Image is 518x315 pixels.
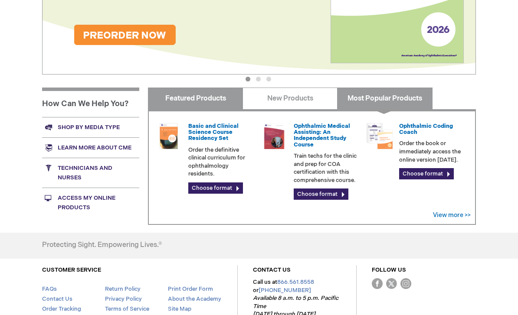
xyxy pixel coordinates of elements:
a: CUSTOMER SERVICE [42,266,101,273]
a: View more >> [433,211,471,219]
a: Learn more about CME [42,137,139,158]
h4: Protecting Sight. Empowering Lives.® [42,241,162,249]
a: CONTACT US [253,266,291,273]
a: Basic and Clinical Science Course Residency Set [188,123,239,142]
p: Order the book or immediately access the online version [DATE]. [399,140,465,164]
a: About the Academy [168,296,221,302]
a: Site Map [168,305,191,312]
a: Featured Products [148,88,243,109]
button: 2 of 3 [256,77,261,81]
a: Privacy Policy [105,296,142,302]
a: [PHONE_NUMBER] [259,287,311,294]
p: Order the definitive clinical curriculum for ophthalmology residents. [188,146,254,178]
img: instagram [400,278,411,289]
a: FOLLOW US [372,266,406,273]
a: Access My Online Products [42,188,139,218]
a: Most Popular Products [337,88,432,109]
img: 02850963u_47.png [156,123,182,149]
a: Choose format [188,182,243,194]
a: Print Order Form [168,286,213,292]
a: Ophthalmic Coding Coach [399,123,453,136]
a: Contact Us [42,296,72,302]
p: Train techs for the clinic and prep for COA certification with this comprehensive course. [294,152,360,184]
button: 1 of 3 [246,77,250,81]
button: 3 of 3 [266,77,271,81]
a: Ophthalmic Medical Assisting: An Independent Study Course [294,123,350,148]
a: New Products [243,88,338,109]
a: Choose format [294,188,348,200]
a: Choose format [399,168,454,179]
img: 0219007u_51.png [261,123,287,149]
a: Technicians and nurses [42,158,139,188]
a: FAQs [42,286,57,292]
a: Terms of Service [105,305,149,312]
a: Shop by media type [42,117,139,137]
img: codngu_60.png [367,123,393,149]
a: 866.561.8558 [277,279,314,286]
a: Order Tracking [42,305,81,312]
a: Return Policy [105,286,141,292]
h1: How Can We Help You? [42,88,139,117]
img: Twitter [386,278,397,289]
img: Facebook [372,278,383,289]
